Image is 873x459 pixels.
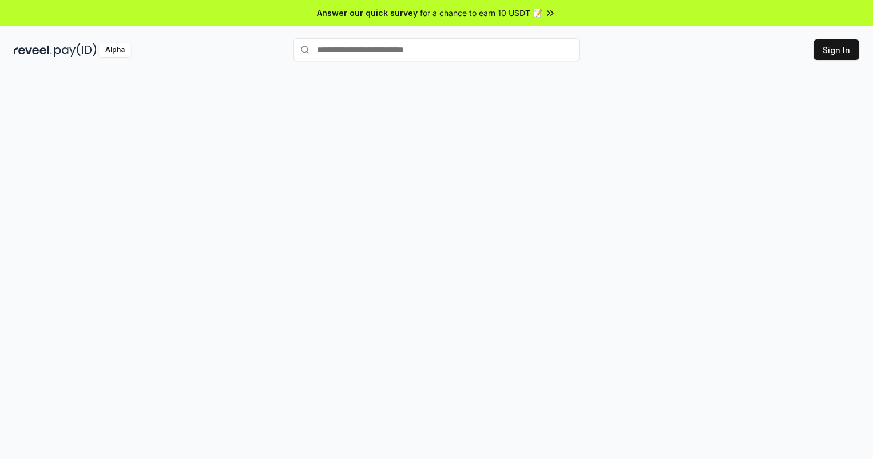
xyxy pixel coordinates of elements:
img: reveel_dark [14,43,52,57]
div: Alpha [99,43,131,57]
span: for a chance to earn 10 USDT 📝 [420,7,542,19]
span: Answer our quick survey [317,7,418,19]
img: pay_id [54,43,97,57]
button: Sign In [814,39,859,60]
